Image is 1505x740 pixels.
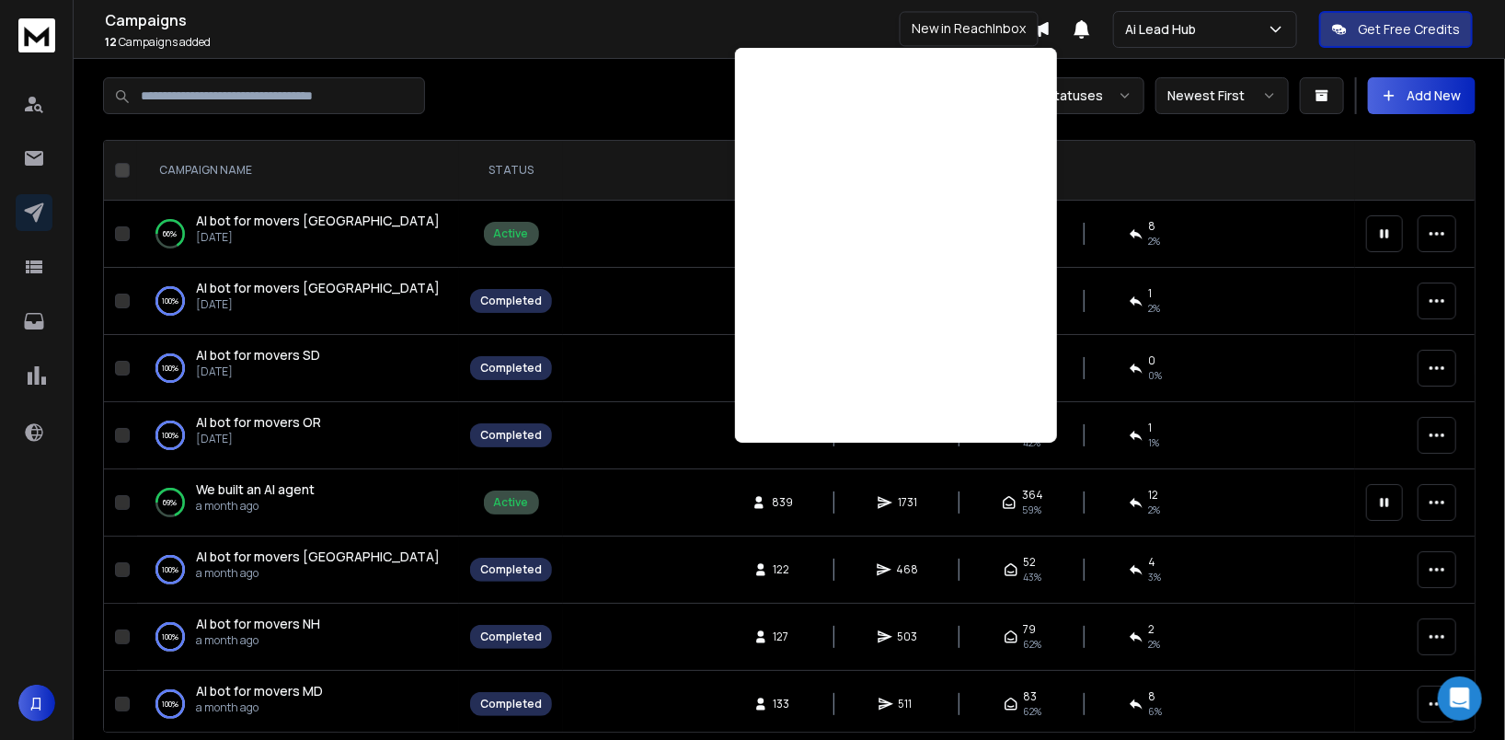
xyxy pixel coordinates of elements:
span: 12 [1149,488,1159,503]
span: AI bot for movers [GEOGRAPHIC_DATA] [196,279,440,296]
span: 127 [774,630,792,644]
p: [DATE] [196,230,440,245]
span: AI bot for movers MD [196,682,323,700]
a: AI bot for movers SD [196,346,320,364]
a: AI bot for movers [GEOGRAPHIC_DATA] [196,212,440,230]
span: 364 [1022,488,1043,503]
th: CAMPAIGN NAME [137,141,459,201]
p: [DATE] [196,432,321,446]
span: 122 [774,562,792,577]
p: [DATE] [196,364,320,379]
span: 503 [898,630,918,644]
span: 3 % [1149,570,1162,584]
span: 1731 [898,495,917,510]
span: 133 [774,697,792,711]
p: [DATE] [196,297,440,312]
span: 42 % [1024,435,1041,450]
span: AI bot for movers NH [196,615,320,632]
span: AI bot for movers [GEOGRAPHIC_DATA] [196,212,440,229]
td: 69%We built an AI agenta month ago [137,469,459,537]
div: Completed [480,562,542,577]
th: CAMPAIGN STATS [563,141,1355,201]
a: AI bot for movers [GEOGRAPHIC_DATA] [196,548,440,566]
button: Newest First [1155,77,1289,114]
span: 1 [1149,421,1153,435]
a: AI bot for movers NH [196,615,320,633]
td: 100%AI bot for movers SD[DATE] [137,335,459,402]
p: 100 % [162,561,178,579]
a: AI bot for movers [GEOGRAPHIC_DATA] [196,279,440,297]
td: 100%AI bot for movers [GEOGRAPHIC_DATA][DATE] [137,268,459,335]
p: 66 % [164,225,178,243]
span: 0 [1149,353,1156,368]
p: Campaigns added [105,35,1032,50]
p: All Statuses [1029,87,1103,105]
span: 2 [1149,622,1155,637]
p: 100 % [162,359,178,377]
span: 8 [1149,219,1156,234]
p: 100 % [162,292,178,310]
span: 83 [1024,689,1038,704]
span: 468 [897,562,919,577]
span: 0 % [1149,368,1163,383]
td: 66%AI bot for movers [GEOGRAPHIC_DATA][DATE] [137,201,459,268]
span: 52 [1024,555,1037,570]
div: Active [494,495,529,510]
span: 62 % [1024,637,1042,652]
span: 62 % [1024,704,1042,719]
td: 100%AI bot for movers NHa month ago [137,604,459,671]
button: Get Free Credits [1319,11,1473,48]
span: 8 [1149,689,1156,704]
td: 100%AI bot for movers OR[DATE] [137,402,459,469]
button: Add New [1368,77,1476,114]
div: Open Intercom Messenger [1438,676,1482,721]
span: AI bot for movers [GEOGRAPHIC_DATA] [196,548,440,565]
p: a month ago [196,566,440,581]
span: 2 % [1149,301,1161,316]
span: 511 [899,697,917,711]
p: 69 % [164,493,178,512]
span: AI bot for movers SD [196,346,320,364]
th: STATUS [459,141,563,201]
span: 839 [772,495,793,510]
div: Completed [480,294,542,308]
span: 1 % [1149,435,1160,450]
td: 100%AI bot for movers [GEOGRAPHIC_DATA]a month ago [137,537,459,604]
p: 100 % [162,695,178,713]
a: AI bot for movers OR [196,413,321,432]
div: Completed [480,361,542,376]
div: Completed [480,428,542,443]
p: a month ago [196,700,323,715]
p: 100 % [162,628,178,646]
div: Completed [480,697,542,711]
div: Active [494,226,529,241]
p: a month ago [196,633,320,648]
span: 4 [1149,555,1156,570]
div: New in ReachInbox [900,11,1039,46]
span: We built an AI agent [196,480,315,498]
span: 2 % [1149,637,1161,652]
h1: Campaigns [105,9,1032,31]
p: Get Free Credits [1358,20,1460,39]
button: Д [18,685,55,722]
span: 6 % [1149,704,1163,719]
div: Completed [480,630,542,644]
a: AI bot for movers MD [196,682,323,700]
span: 1 [1149,286,1153,301]
span: 59 % [1022,503,1041,517]
p: 100 % [162,426,178,445]
p: a month ago [196,499,315,514]
span: 79 [1024,622,1037,637]
span: 12 [105,34,117,50]
p: Ai Lead Hub [1125,20,1203,39]
img: logo [18,18,55,52]
td: 100%AI bot for movers MDa month ago [137,671,459,738]
span: 2 % [1149,503,1161,517]
span: 2 % [1149,234,1161,249]
a: We built an AI agent [196,480,315,499]
span: 43 % [1024,570,1042,584]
